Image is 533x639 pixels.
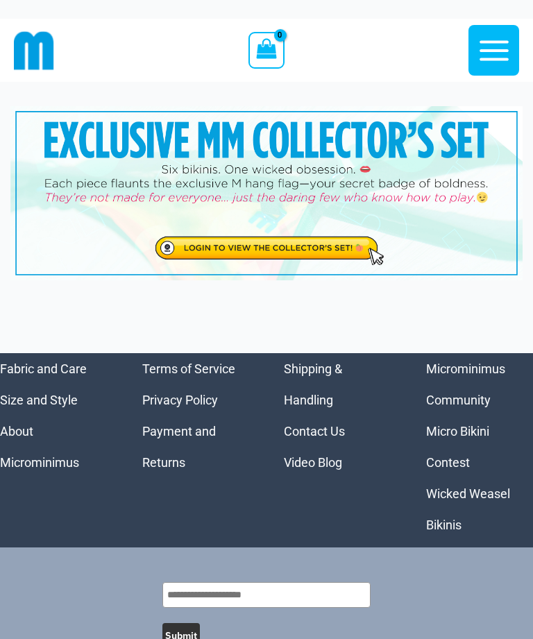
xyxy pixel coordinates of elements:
[284,353,391,478] aside: Footer Widget 3
[284,361,342,407] a: Shipping & Handling
[284,424,345,438] a: Contact Us
[142,353,250,478] nav: Menu
[142,353,250,478] aside: Footer Widget 2
[142,424,216,470] a: Payment and Returns
[248,32,284,68] a: View Shopping Cart, empty
[426,424,489,470] a: Micro Bikini Contest
[284,455,342,470] a: Video Blog
[142,361,235,376] a: Terms of Service
[426,361,505,407] a: Microminimus Community
[10,106,523,280] img: Exclusive Collector's Drop Bikini
[142,393,218,407] a: Privacy Policy
[284,353,391,478] nav: Menu
[14,31,54,71] img: cropped mm emblem
[426,486,510,532] a: Wicked Weasel Bikinis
